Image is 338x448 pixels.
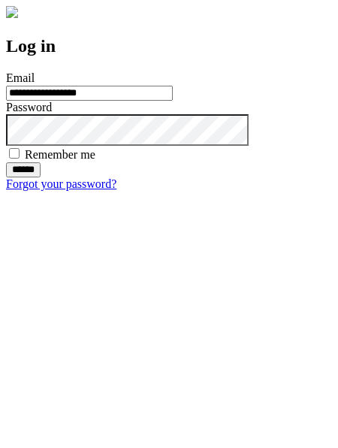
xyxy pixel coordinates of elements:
img: logo-4e3dc11c47720685a147b03b5a06dd966a58ff35d612b21f08c02c0306f2b779.png [6,6,18,18]
a: Forgot your password? [6,177,116,190]
h2: Log in [6,36,332,56]
label: Password [6,101,52,114]
label: Remember me [25,148,95,161]
label: Email [6,71,35,84]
